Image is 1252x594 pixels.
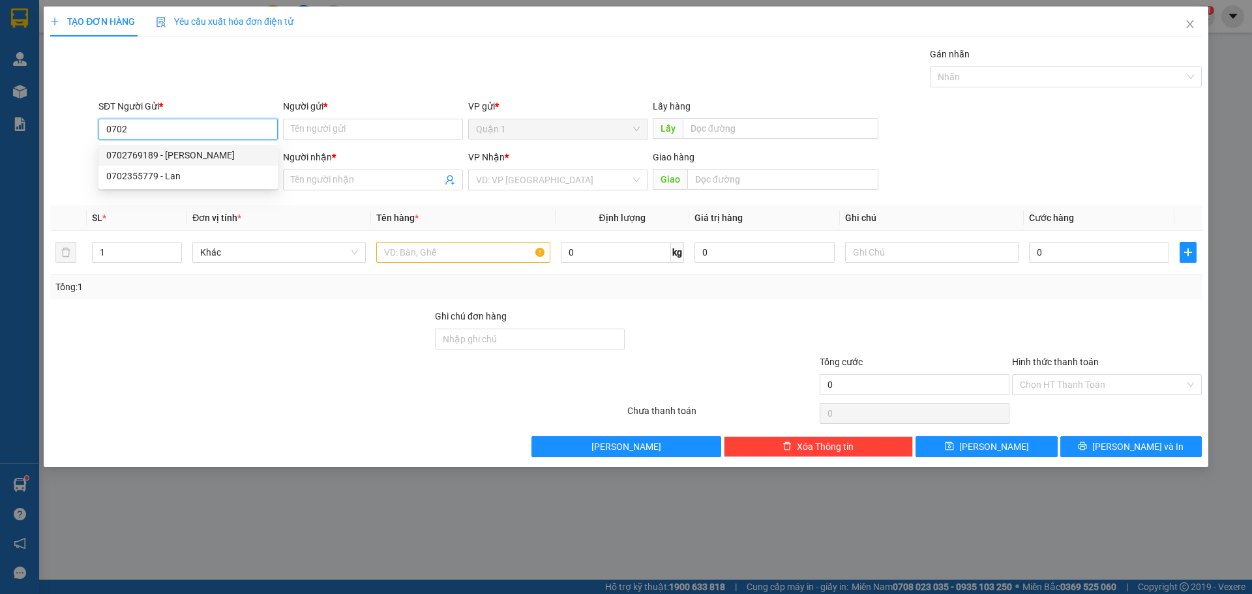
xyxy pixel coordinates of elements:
[724,436,914,457] button: deleteXóa Thông tin
[106,148,270,162] div: 0702769189 - [PERSON_NAME]
[916,436,1057,457] button: save[PERSON_NAME]
[7,7,189,31] li: Bình Minh Tải
[694,242,835,263] input: 0
[1029,213,1074,223] span: Cước hàng
[959,439,1029,454] span: [PERSON_NAME]
[98,145,278,166] div: 0702769189 - Trinh
[653,101,691,111] span: Lấy hàng
[653,152,694,162] span: Giao hàng
[1092,439,1184,454] span: [PERSON_NAME] và In
[283,99,462,113] div: Người gửi
[106,169,270,183] div: 0702355779 - Lan
[50,16,135,27] span: TẠO ĐƠN HÀNG
[845,242,1019,263] input: Ghi Chú
[7,7,52,52] img: logo.jpg
[820,357,863,367] span: Tổng cước
[591,439,661,454] span: [PERSON_NAME]
[435,311,507,321] label: Ghi chú đơn hàng
[930,49,970,59] label: Gán nhãn
[687,169,878,190] input: Dọc đường
[599,213,646,223] span: Định lượng
[1060,436,1202,457] button: printer[PERSON_NAME] và In
[797,439,854,454] span: Xóa Thông tin
[1180,247,1196,258] span: plus
[156,16,293,27] span: Yêu cầu xuất hóa đơn điện tử
[782,441,792,452] span: delete
[1185,19,1195,29] span: close
[283,150,462,164] div: Người nhận
[945,441,954,452] span: save
[7,55,90,98] li: [PERSON_NAME][GEOGRAPHIC_DATA]
[55,242,76,263] button: delete
[653,169,687,190] span: Giao
[468,152,505,162] span: VP Nhận
[90,55,173,98] li: VP [GEOGRAPHIC_DATA]
[156,17,166,27] img: icon
[200,243,358,262] span: Khác
[376,242,550,263] input: VD: Bàn, Ghế
[435,329,625,349] input: Ghi chú đơn hàng
[653,118,683,139] span: Lấy
[92,213,102,223] span: SL
[683,118,878,139] input: Dọc đường
[1180,242,1197,263] button: plus
[468,99,648,113] div: VP gửi
[671,242,684,263] span: kg
[55,280,483,294] div: Tổng: 1
[1078,441,1087,452] span: printer
[98,166,278,186] div: 0702355779 - Lan
[445,175,455,185] span: user-add
[98,99,278,113] div: SĐT Người Gửi
[1012,357,1099,367] label: Hình thức thanh toán
[192,213,241,223] span: Đơn vị tính
[476,119,640,139] span: Quận 1
[840,205,1024,231] th: Ghi chú
[376,213,419,223] span: Tên hàng
[50,17,59,26] span: plus
[531,436,721,457] button: [PERSON_NAME]
[626,404,818,426] div: Chưa thanh toán
[1172,7,1208,43] button: Close
[694,213,743,223] span: Giá trị hàng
